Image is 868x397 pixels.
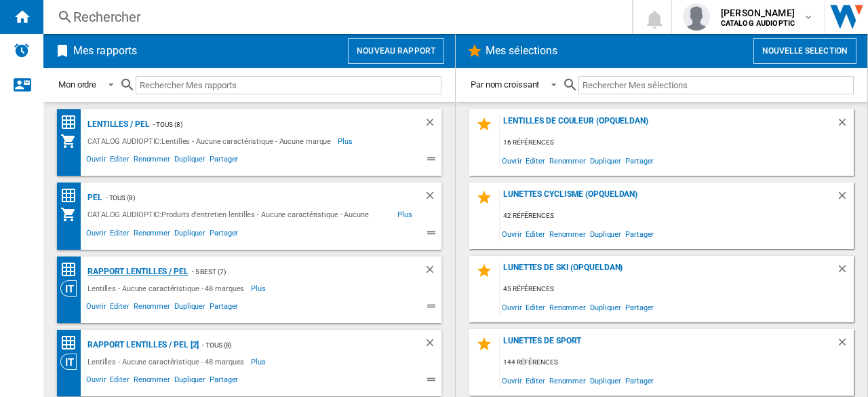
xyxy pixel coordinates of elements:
[60,261,84,278] div: Matrice des prix
[84,280,251,297] div: Lentilles - Aucune caractéristique - 48 marques
[108,373,131,390] span: Editer
[524,151,547,170] span: Editer
[623,151,656,170] span: Partager
[547,151,588,170] span: Renommer
[251,280,268,297] span: Plus
[338,133,355,149] span: Plus
[208,300,240,316] span: Partager
[84,116,150,133] div: Lentilles / PEL
[500,298,524,316] span: Ouvrir
[836,116,854,134] div: Supprimer
[500,208,854,225] div: 42 références
[108,300,131,316] span: Editer
[172,227,208,243] span: Dupliquer
[208,373,240,390] span: Partager
[150,116,397,133] div: - TOUS (8)
[836,336,854,354] div: Supprimer
[208,227,240,243] span: Partager
[623,298,656,316] span: Partager
[397,206,414,223] span: Plus
[58,79,96,90] div: Mon ordre
[721,6,795,20] span: [PERSON_NAME]
[348,38,444,64] button: Nouveau rapport
[60,187,84,204] div: Matrice des prix
[578,76,854,94] input: Rechercher Mes sélections
[836,189,854,208] div: Supprimer
[84,227,108,243] span: Ouvrir
[500,336,836,354] div: LUNETTES DE SPORT
[84,337,199,354] div: Rapport Lentilles / PEL [2]
[547,225,588,243] span: Renommer
[471,79,539,90] div: Par nom croissant
[199,337,397,354] div: - TOUS (8)
[136,76,441,94] input: Rechercher Mes rapports
[132,300,172,316] span: Renommer
[108,153,131,169] span: Editer
[500,371,524,390] span: Ouvrir
[588,151,623,170] span: Dupliquer
[424,189,441,206] div: Supprimer
[60,335,84,352] div: Matrice des prix
[84,354,251,370] div: Lentilles - Aucune caractéristique - 48 marques
[60,133,84,149] div: Mon assortiment
[424,263,441,280] div: Supprimer
[500,151,524,170] span: Ouvrir
[108,227,131,243] span: Editer
[60,206,84,223] div: Mon assortiment
[14,42,30,58] img: alerts-logo.svg
[84,373,108,390] span: Ouvrir
[84,206,397,223] div: CATALOG AUDIOPTIC:Produits d'entretien lentilles - Aucune caractéristique - Aucune marque
[524,225,547,243] span: Editer
[189,263,397,280] div: - 5 best (7)
[588,225,623,243] span: Dupliquer
[500,116,836,134] div: LENTILLES DE COULEUR (opqueldan)
[60,354,84,370] div: Vision Catégorie
[84,300,108,316] span: Ouvrir
[60,114,84,131] div: Matrice des prix
[721,19,795,28] b: CATALOG AUDIOPTIC
[836,263,854,281] div: Supprimer
[588,371,623,390] span: Dupliquer
[424,337,441,354] div: Supprimer
[500,134,854,151] div: 16 références
[500,354,854,371] div: 144 références
[84,263,189,280] div: Rapport Lentilles / PEL
[500,263,836,281] div: Lunettes de ski (opqueldan)
[547,371,588,390] span: Renommer
[132,153,172,169] span: Renommer
[251,354,268,370] span: Plus
[84,153,108,169] span: Ouvrir
[71,38,140,64] h2: Mes rapports
[60,280,84,297] div: Vision Catégorie
[132,373,172,390] span: Renommer
[623,225,656,243] span: Partager
[73,7,597,26] div: Rechercher
[753,38,856,64] button: Nouvelle selection
[102,189,397,206] div: - TOUS (8)
[84,189,102,206] div: PEL
[500,189,836,208] div: LUNETTES CYCLISME (opqueldan)
[172,300,208,316] span: Dupliquer
[500,225,524,243] span: Ouvrir
[424,116,441,133] div: Supprimer
[132,227,172,243] span: Renommer
[524,298,547,316] span: Editer
[683,3,710,31] img: profile.jpg
[172,153,208,169] span: Dupliquer
[524,371,547,390] span: Editer
[588,298,623,316] span: Dupliquer
[623,371,656,390] span: Partager
[208,153,240,169] span: Partager
[172,373,208,390] span: Dupliquer
[500,281,854,298] div: 45 références
[84,133,338,149] div: CATALOG AUDIOPTIC:Lentilles - Aucune caractéristique - Aucune marque
[483,38,560,64] h2: Mes sélections
[547,298,588,316] span: Renommer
